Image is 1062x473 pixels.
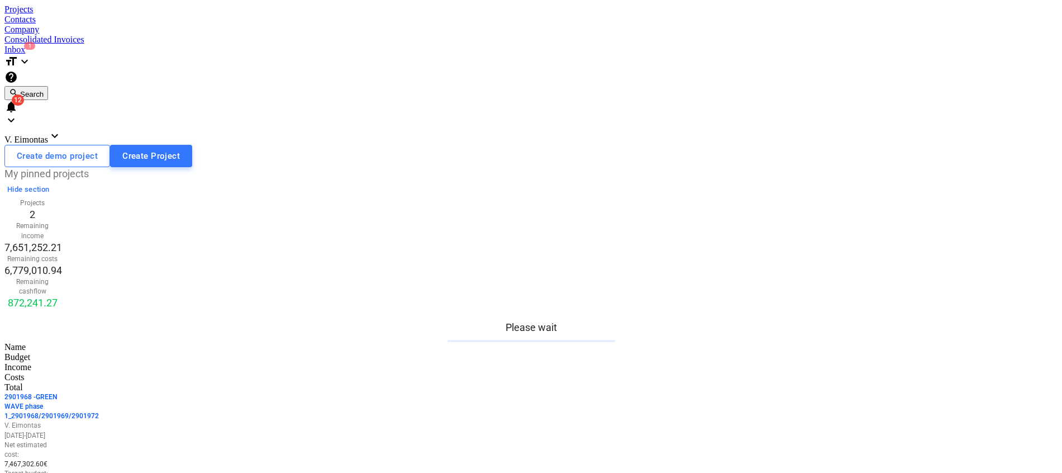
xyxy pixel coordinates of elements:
p: 6,779,010.94 [4,264,60,277]
p: Remaining cashflow [4,277,60,296]
a: Contacts [4,15,1058,25]
p: Projects [4,198,60,208]
p: 2 [4,208,60,221]
div: Inbox [4,45,1058,55]
p: Net estimated cost : [4,441,60,460]
button: Hide section [4,181,52,198]
p: My pinned projects [4,167,1058,181]
p: 872,241.27 [4,296,60,310]
p: 2901968 - GREEN WAVE phase 1_2901968/2901969/2901972 [4,392,60,421]
div: Create demo project [17,149,98,163]
iframe: Chat Widget [1006,419,1062,473]
div: Create Project [122,149,180,163]
button: Create demo project [4,145,110,167]
div: 2901968 -GREEN WAVE phase 1_2901968/2901969/2901972V. Eimontas[DATE]-[DATE] [4,392,60,441]
div: Costs [4,372,60,382]
i: keyboard_arrow_down [4,113,18,127]
i: format_size [4,55,18,68]
div: Income [4,362,60,372]
span: V. Eimontas [4,135,48,144]
div: Total [4,382,60,392]
p: Please wait [447,321,615,334]
div: Name [4,342,60,352]
span: search [9,88,18,97]
button: Search [4,86,48,100]
p: [DATE] - [DATE] [4,431,60,441]
div: Hide section [7,183,49,196]
a: Consolidated Invoices [4,35,1058,45]
p: 7,467,302.60€ [4,460,47,469]
a: Company [4,25,1058,35]
i: keyboard_arrow_down [18,55,31,68]
span: 1 [24,42,35,50]
a: Projects [4,4,1058,15]
p: Remaining income [4,221,60,240]
i: notifications [4,100,18,113]
a: Inbox1 [4,45,1058,55]
button: Create Project [110,145,192,167]
i: Knowledge base [4,70,18,84]
p: Remaining costs [4,254,60,264]
p: 7,651,252.21 [4,241,60,254]
i: keyboard_arrow_down [48,129,61,143]
div: Budget [4,352,60,362]
p: V. Eimontas [4,421,60,431]
span: 12 [12,94,24,106]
